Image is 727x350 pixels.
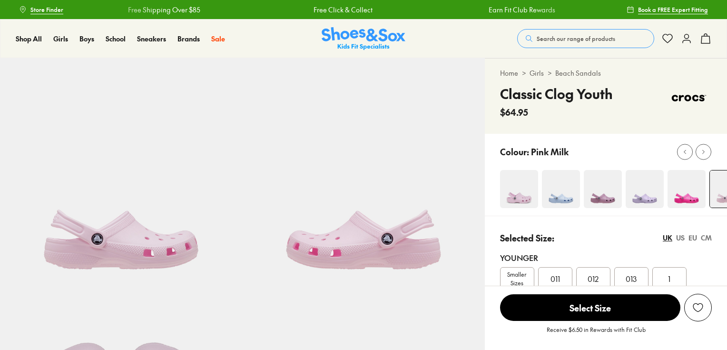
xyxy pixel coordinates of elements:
a: Girls [53,34,68,44]
a: Free Shipping Over $85 [128,5,200,15]
div: UK [663,233,672,243]
span: Smaller Sizes [501,270,534,287]
a: Shop All [16,34,42,44]
button: Search our range of products [517,29,654,48]
span: Book a FREE Expert Fitting [638,5,708,14]
img: 4-527493_1 [542,170,580,208]
a: Boys [79,34,94,44]
a: Brands [177,34,200,44]
span: 013 [626,273,637,284]
span: Store Finder [30,5,63,14]
div: EU [688,233,697,243]
img: 4-538788_1 [584,170,622,208]
a: Girls [530,68,544,78]
img: SNS_Logo_Responsive.svg [322,27,405,50]
button: Select Size [500,294,680,321]
button: Add to Wishlist [684,294,712,321]
span: Sneakers [137,34,166,43]
div: CM [701,233,712,243]
a: Beach Sandals [555,68,601,78]
img: 4-464490_1 [500,170,538,208]
p: Pink Milk [531,145,569,158]
div: US [676,233,685,243]
img: Vendor logo [666,84,712,112]
span: 1 [668,273,670,284]
span: Boys [79,34,94,43]
a: Free Click & Collect [313,5,372,15]
p: Colour: [500,145,529,158]
div: Younger [500,252,712,263]
a: School [106,34,126,44]
span: Sale [211,34,225,43]
span: Select Size [500,294,680,321]
img: 5-553270_1 [242,58,484,300]
p: Receive $6.50 in Rewards with Fit Club [547,325,646,342]
span: Brands [177,34,200,43]
a: Store Finder [19,1,63,18]
span: 011 [550,273,560,284]
a: Book a FREE Expert Fitting [627,1,708,18]
span: Shop All [16,34,42,43]
span: Girls [53,34,68,43]
a: Earn Fit Club Rewards [488,5,555,15]
a: Shoes & Sox [322,27,405,50]
h4: Classic Clog Youth [500,84,613,104]
a: Home [500,68,518,78]
div: > > [500,68,712,78]
span: $64.95 [500,106,528,119]
span: 012 [588,273,599,284]
span: Search our range of products [537,34,615,43]
span: School [106,34,126,43]
img: 4-495048_1 [626,170,664,208]
p: Selected Size: [500,231,554,244]
a: Sale [211,34,225,44]
img: 4-502830_1 [668,170,706,208]
a: Sneakers [137,34,166,44]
